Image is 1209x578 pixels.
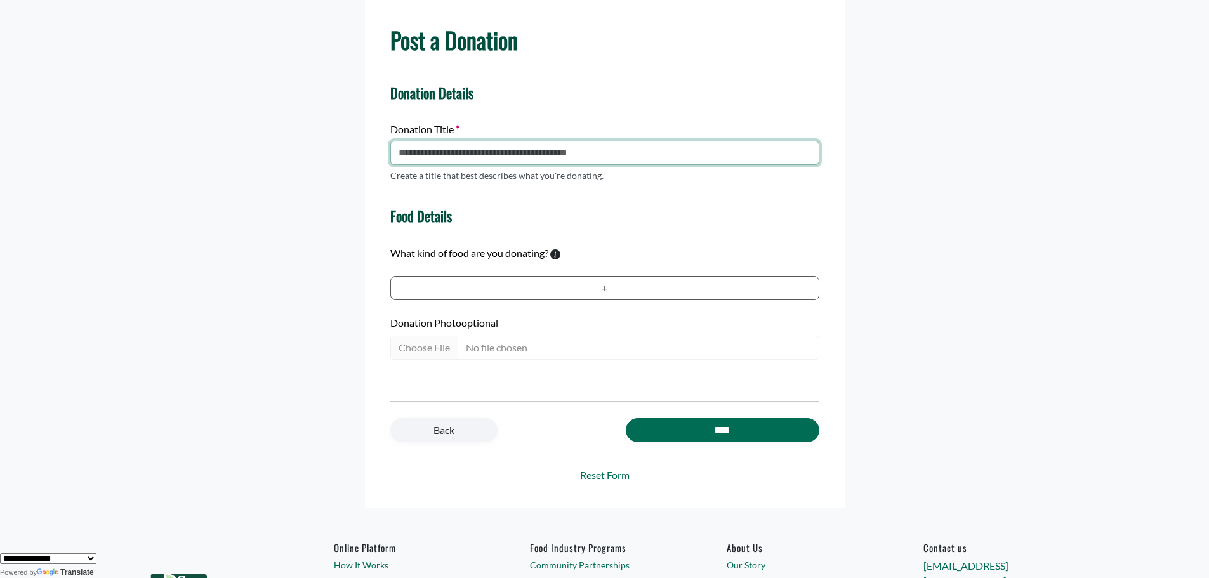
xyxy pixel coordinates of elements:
h6: Online Platform [334,542,482,553]
a: About Us [727,542,875,553]
a: Translate [37,568,94,577]
svg: To calculate environmental impacts, we follow the Food Loss + Waste Protocol [550,249,560,259]
span: optional [461,317,498,329]
h4: Food Details [390,207,452,224]
a: Reset Form [390,468,819,483]
h6: Contact us [923,542,1072,553]
a: Back [390,418,498,442]
h6: Food Industry Programs [530,542,678,553]
p: Create a title that best describes what you're donating. [390,169,604,182]
h4: Donation Details [390,84,819,101]
label: Donation Title [390,122,459,137]
label: Donation Photo [390,315,819,331]
img: Google Translate [37,568,60,577]
label: What kind of food are you donating? [390,246,548,261]
h1: Post a Donation [390,26,819,53]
